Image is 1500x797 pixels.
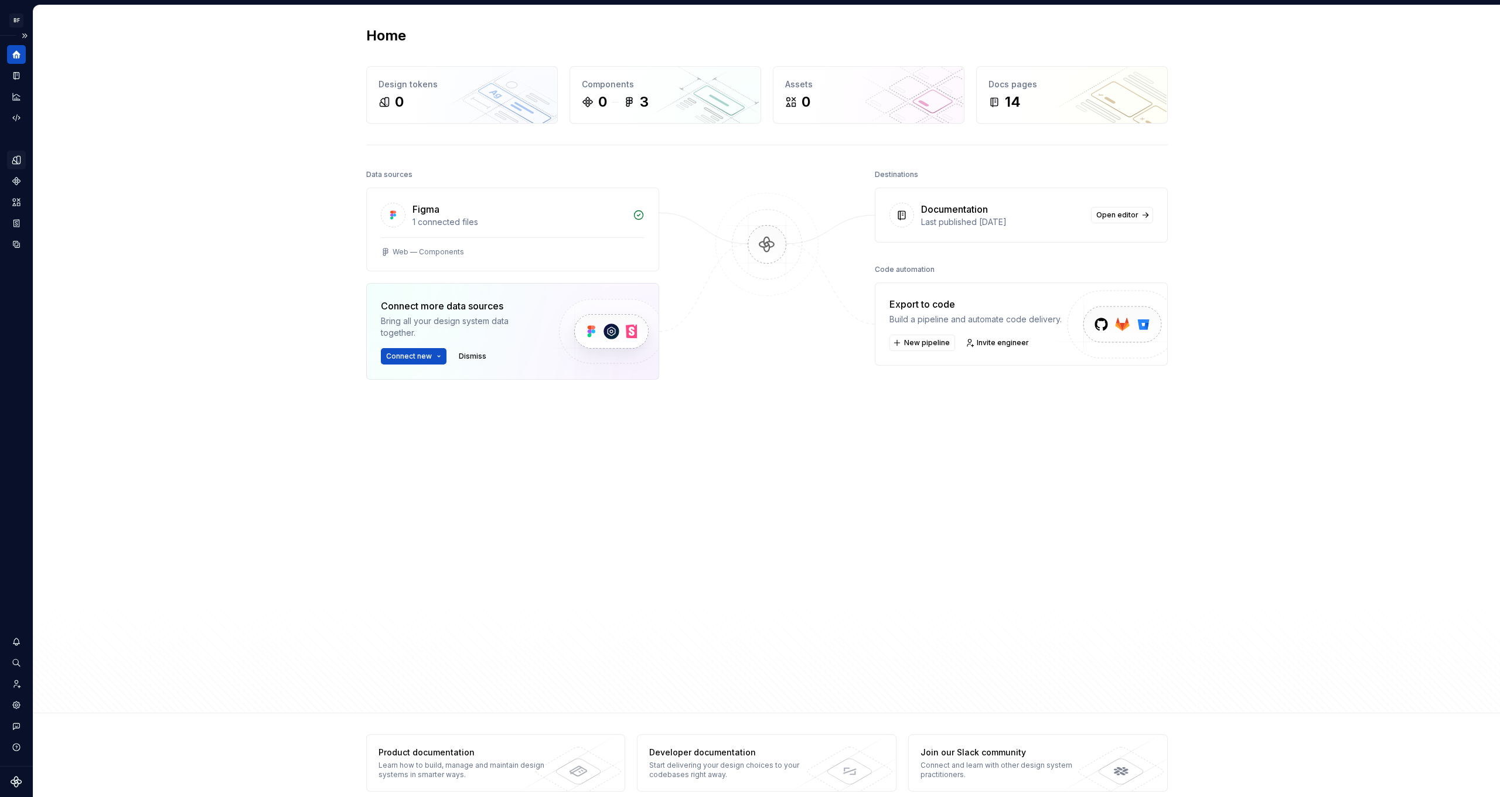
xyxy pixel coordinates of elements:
[379,761,549,779] div: Learn how to build, manage and maintain design systems in smarter ways.
[889,297,1062,311] div: Export to code
[7,66,26,85] a: Documentation
[7,87,26,106] a: Analytics
[889,335,955,351] button: New pipeline
[381,299,539,313] div: Connect more data sources
[454,348,492,365] button: Dismiss
[582,79,749,90] div: Components
[908,734,1168,792] a: Join our Slack communityConnect and learn with other design system practitioners.
[7,653,26,672] button: Search ⌘K
[640,93,649,111] div: 3
[7,675,26,693] a: Invite team
[366,166,412,183] div: Data sources
[379,747,549,758] div: Product documentation
[889,314,1062,325] div: Build a pipeline and automate code delivery.
[381,315,539,339] div: Bring all your design system data together.
[637,734,896,792] a: Developer documentationStart delivering your design choices to your codebases right away.
[366,26,406,45] h2: Home
[7,235,26,254] a: Data sources
[366,188,659,271] a: Figma1 connected filesWeb — Components
[7,717,26,735] button: Contact support
[904,338,950,348] span: New pipeline
[7,172,26,190] a: Components
[386,352,432,361] span: Connect new
[379,79,546,90] div: Design tokens
[598,93,607,111] div: 0
[976,66,1168,124] a: Docs pages14
[412,202,439,216] div: Figma
[7,214,26,233] a: Storybook stories
[988,79,1155,90] div: Docs pages
[11,776,22,788] svg: Supernova Logo
[366,734,626,792] a: Product documentationLearn how to build, manage and maintain design systems in smarter ways.
[802,93,810,111] div: 0
[875,166,918,183] div: Destinations
[921,202,988,216] div: Documentation
[393,247,464,257] div: Web — Components
[7,632,26,651] button: Notifications
[921,761,1091,779] div: Connect and learn with other design system practitioners.
[7,193,26,212] a: Assets
[459,352,486,361] span: Dismiss
[977,338,1029,348] span: Invite engineer
[921,747,1091,758] div: Join our Slack community
[7,696,26,714] a: Settings
[1005,93,1021,111] div: 14
[962,335,1034,351] a: Invite engineer
[2,8,30,33] button: BF
[1091,207,1153,223] a: Open editor
[9,13,23,28] div: BF
[7,45,26,64] a: Home
[570,66,761,124] a: Components03
[7,151,26,169] a: Design tokens
[921,216,1084,228] div: Last published [DATE]
[773,66,964,124] a: Assets0
[366,66,558,124] a: Design tokens0
[381,348,446,365] button: Connect new
[649,761,820,779] div: Start delivering your design choices to your codebases right away.
[875,261,935,278] div: Code automation
[7,108,26,127] a: Code automation
[649,747,820,758] div: Developer documentation
[412,216,626,228] div: 1 connected files
[1096,210,1138,220] span: Open editor
[785,79,952,90] div: Assets
[16,28,33,44] button: Expand sidebar
[395,93,404,111] div: 0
